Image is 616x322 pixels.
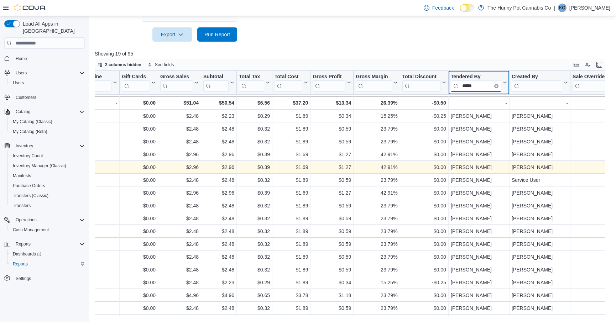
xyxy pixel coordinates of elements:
div: [PERSON_NAME] [512,163,568,171]
span: Transfers [13,203,31,208]
span: Cash Management [13,227,49,233]
div: [PERSON_NAME] [512,201,568,210]
button: Gross Margin [356,74,397,92]
div: $2.96 [203,150,234,159]
div: $0.00 [122,201,156,210]
a: Feedback [421,1,457,15]
div: Gift Cards [122,74,150,80]
a: My Catalog (Beta) [10,127,50,136]
div: $0.00 [402,265,446,274]
div: 23.79% [356,253,397,261]
span: Home [13,54,85,63]
div: [PERSON_NAME] [512,214,568,223]
div: No [86,112,117,120]
span: 2 columns hidden [105,62,141,68]
span: Transfers [10,201,85,210]
div: Gross Sales [160,74,193,92]
div: Subtotal [203,74,229,92]
span: Inventory Manager (Classic) [13,163,66,169]
div: $2.48 [160,176,199,184]
div: $0.32 [239,176,270,184]
span: Run Report [204,31,230,38]
span: Reports [13,240,85,248]
div: $0.00 [122,150,156,159]
div: Gift Card Sales [122,74,150,92]
div: 42.91% [356,189,397,197]
div: Online [86,74,111,80]
div: $1.89 [275,214,308,223]
div: $0.32 [239,201,270,210]
div: 23.79% [356,240,397,248]
div: Gross Sales [160,74,193,80]
div: [PERSON_NAME] [512,137,568,146]
a: Purchase Orders [10,181,48,190]
a: Dashboards [10,250,44,258]
div: $2.48 [203,137,234,146]
div: [PERSON_NAME] [512,112,568,120]
button: Inventory [13,142,36,150]
button: Operations [13,216,40,224]
div: $2.48 [203,240,234,248]
a: Home [13,54,30,63]
div: 42.91% [356,150,397,159]
button: Export [152,27,192,42]
div: $0.59 [313,201,351,210]
button: Users [13,69,30,77]
a: Dashboards [7,249,88,259]
div: $0.32 [239,265,270,274]
div: No [86,214,117,223]
span: Inventory Count [10,152,85,160]
div: $2.48 [160,265,199,274]
div: $0.00 [402,201,446,210]
div: $51.04 [160,99,199,107]
div: $2.96 [203,189,234,197]
div: No [86,240,117,248]
span: My Catalog (Classic) [13,119,52,125]
div: [PERSON_NAME] [451,227,507,236]
button: Gross Profit [313,74,351,92]
div: $0.32 [239,125,270,133]
div: $2.48 [160,137,199,146]
div: Subtotal [203,74,229,80]
a: Settings [13,274,34,283]
div: $0.00 [402,137,446,146]
div: $2.48 [160,227,199,236]
div: $0.59 [313,137,351,146]
div: $1.89 [275,240,308,248]
p: [PERSON_NAME] [569,4,610,12]
button: Inventory Count [7,151,88,161]
div: $0.32 [239,137,270,146]
div: $2.48 [160,278,199,287]
div: $1.27 [313,163,351,171]
span: Sort fields [155,62,174,68]
button: Catalog [13,107,33,116]
div: No [86,163,117,171]
button: Gross Sales [160,74,199,92]
a: Inventory Manager (Classic) [10,162,69,170]
div: $2.48 [203,214,234,223]
button: Reports [1,239,88,249]
div: $2.23 [203,112,234,120]
p: The Hunny Pot Cannabis Co [487,4,551,12]
span: Dashboards [13,251,41,257]
div: $2.48 [160,201,199,210]
span: Cash Management [10,226,85,234]
div: $0.00 [122,253,156,261]
a: Reports [10,260,31,268]
p: | [554,4,555,12]
div: $1.89 [275,137,308,146]
span: Users [13,69,85,77]
button: Transfers [7,201,88,211]
div: [PERSON_NAME] [451,240,507,248]
span: Operations [16,217,37,223]
div: $0.00 [122,112,156,120]
div: $0.00 [402,163,446,171]
div: 23.79% [356,137,397,146]
div: [PERSON_NAME] [451,163,507,171]
div: $0.59 [313,265,351,274]
a: Users [10,79,27,87]
div: $0.00 [122,99,156,107]
a: Transfers [10,201,33,210]
button: Users [7,78,88,88]
div: [PERSON_NAME] [451,189,507,197]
